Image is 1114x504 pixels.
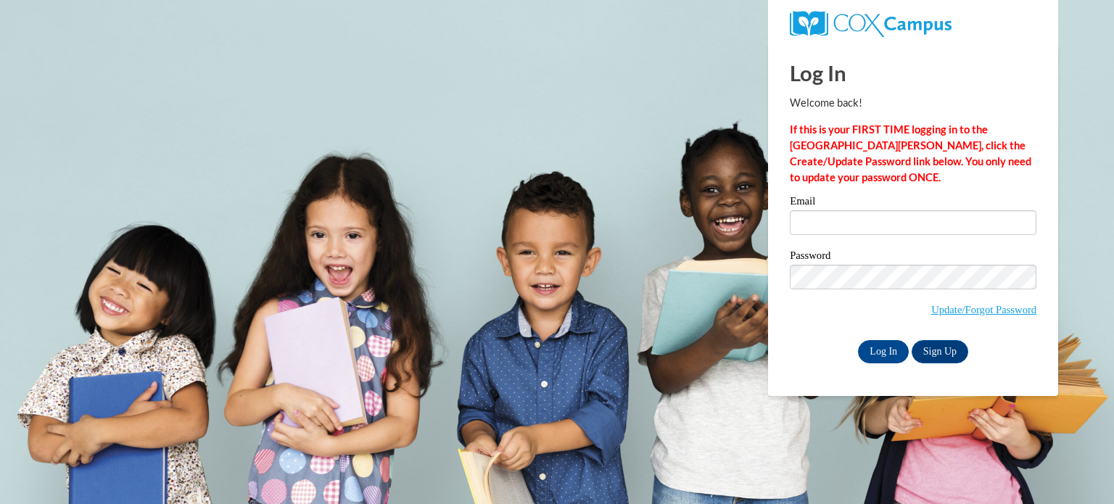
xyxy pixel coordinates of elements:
[790,123,1031,183] strong: If this is your FIRST TIME logging in to the [GEOGRAPHIC_DATA][PERSON_NAME], click the Create/Upd...
[790,11,952,37] img: COX Campus
[790,196,1036,210] label: Email
[931,304,1036,315] a: Update/Forgot Password
[912,340,968,363] a: Sign Up
[790,17,952,29] a: COX Campus
[790,58,1036,88] h1: Log In
[790,95,1036,111] p: Welcome back!
[790,250,1036,265] label: Password
[858,340,909,363] input: Log In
